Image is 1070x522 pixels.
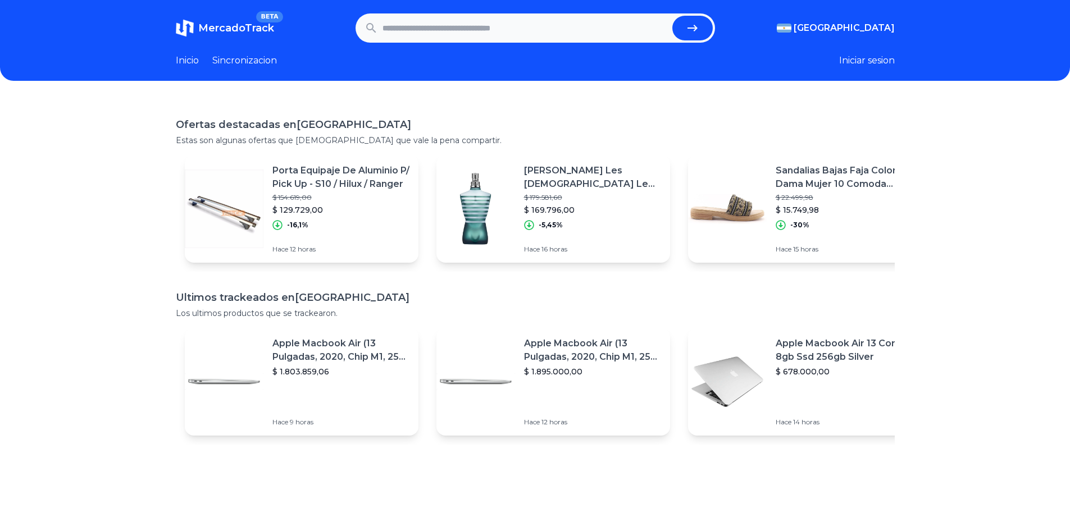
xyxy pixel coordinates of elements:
[272,337,409,364] p: Apple Macbook Air (13 Pulgadas, 2020, Chip M1, 256 Gb De Ssd, 8 Gb De Ram) - Plata
[776,245,913,254] p: Hace 15 horas
[256,11,283,22] span: BETA
[176,117,895,132] h1: Ofertas destacadas en [GEOGRAPHIC_DATA]
[688,155,922,263] a: Featured imageSandalias Bajas Faja Colores Dama Mujer 10 Comoda Cshoes$ 22.499,98$ 15.749,98-30%H...
[198,22,274,34] span: MercadoTrack
[777,21,895,35] button: [GEOGRAPHIC_DATA]
[524,245,661,254] p: Hace 16 horas
[272,193,409,202] p: $ 154.619,00
[776,366,913,377] p: $ 678.000,00
[272,204,409,216] p: $ 129.729,00
[524,164,661,191] p: [PERSON_NAME] Les [DEMOGRAPHIC_DATA] Le [DEMOGRAPHIC_DATA] Edt 75 ml Para Hombre
[777,24,791,33] img: Argentina
[688,342,767,421] img: Featured image
[272,164,409,191] p: Porta Equipaje De Aluminio P/ Pick Up - S10 / Hilux / Ranger
[688,328,922,436] a: Featured imageApple Macbook Air 13 Core I5 8gb Ssd 256gb Silver$ 678.000,00Hace 14 horas
[524,418,661,427] p: Hace 12 horas
[776,418,913,427] p: Hace 14 horas
[524,337,661,364] p: Apple Macbook Air (13 Pulgadas, 2020, Chip M1, 256 Gb De Ssd, 8 Gb De Ram) - Plata
[524,204,661,216] p: $ 169.796,00
[176,54,199,67] a: Inicio
[176,19,274,37] a: MercadoTrackBETA
[185,328,418,436] a: Featured imageApple Macbook Air (13 Pulgadas, 2020, Chip M1, 256 Gb De Ssd, 8 Gb De Ram) - Plata$...
[287,221,308,230] p: -16,1%
[176,19,194,37] img: MercadoTrack
[839,54,895,67] button: Iniciar sesion
[776,193,913,202] p: $ 22.499,98
[176,290,895,305] h1: Ultimos trackeados en [GEOGRAPHIC_DATA]
[776,164,913,191] p: Sandalias Bajas Faja Colores Dama Mujer 10 Comoda Cshoes
[272,366,409,377] p: $ 1.803.859,06
[539,221,563,230] p: -5,45%
[524,366,661,377] p: $ 1.895.000,00
[272,418,409,427] p: Hace 9 horas
[176,308,895,319] p: Los ultimos productos que se trackearon.
[436,342,515,421] img: Featured image
[776,204,913,216] p: $ 15.749,98
[790,221,809,230] p: -30%
[436,328,670,436] a: Featured imageApple Macbook Air (13 Pulgadas, 2020, Chip M1, 256 Gb De Ssd, 8 Gb De Ram) - Plata$...
[176,135,895,146] p: Estas son algunas ofertas que [DEMOGRAPHIC_DATA] que vale la pena compartir.
[185,170,263,248] img: Featured image
[794,21,895,35] span: [GEOGRAPHIC_DATA]
[436,155,670,263] a: Featured image[PERSON_NAME] Les [DEMOGRAPHIC_DATA] Le [DEMOGRAPHIC_DATA] Edt 75 ml Para Hombre$ 1...
[436,170,515,248] img: Featured image
[185,155,418,263] a: Featured imagePorta Equipaje De Aluminio P/ Pick Up - S10 / Hilux / Ranger$ 154.619,00$ 129.729,0...
[212,54,277,67] a: Sincronizacion
[688,170,767,248] img: Featured image
[524,193,661,202] p: $ 179.581,60
[272,245,409,254] p: Hace 12 horas
[776,337,913,364] p: Apple Macbook Air 13 Core I5 8gb Ssd 256gb Silver
[185,342,263,421] img: Featured image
